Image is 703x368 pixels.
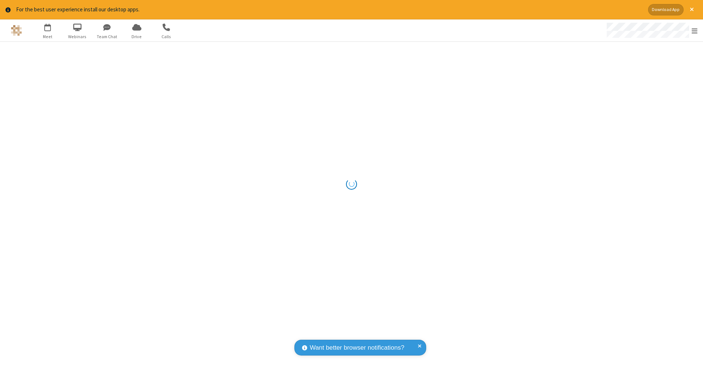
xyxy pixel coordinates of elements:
[153,33,180,40] span: Calls
[686,4,698,15] button: Close alert
[3,19,30,41] button: Logo
[93,33,121,40] span: Team Chat
[600,19,703,41] div: Open menu
[34,33,62,40] span: Meet
[16,6,643,14] div: For the best user experience install our desktop apps.
[64,33,91,40] span: Webinars
[310,343,404,353] span: Want better browser notifications?
[11,25,22,36] img: QA Selenium DO NOT DELETE OR CHANGE
[648,4,684,15] button: Download App
[123,33,150,40] span: Drive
